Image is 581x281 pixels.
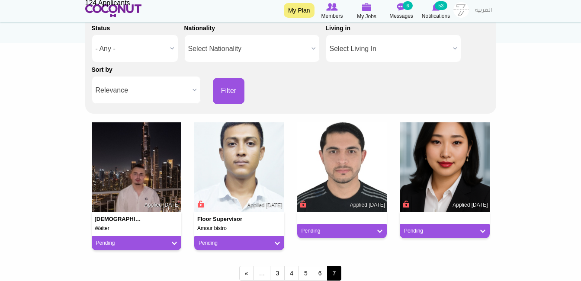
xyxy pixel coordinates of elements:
span: Select Nationality [188,35,308,63]
span: Notifications [422,12,450,20]
span: Connect to Unlock the Profile [401,200,409,208]
span: Messages [389,12,413,20]
a: Pending [96,239,177,247]
span: Relevance [96,77,189,104]
span: Members [321,12,343,20]
a: Pending [302,227,383,235]
a: ‹ previous [239,266,254,281]
a: 6 [313,266,327,281]
a: 3 [270,266,285,281]
a: العربية [471,2,496,19]
a: Notifications Notifications 53 [419,2,453,20]
a: My Jobs My Jobs [350,2,384,21]
h5: Amour bistro [197,226,281,231]
span: - Any - [96,35,167,63]
a: 4 [284,266,299,281]
a: Messages Messages 6 [384,2,419,20]
a: 5 [299,266,313,281]
span: Connect to Unlock the Profile [299,200,307,208]
label: Sort by [92,65,112,74]
span: … [253,266,270,281]
a: Browse Members Members [315,2,350,20]
label: Nationality [184,24,215,32]
h5: Waiter [95,226,179,231]
span: My Jobs [357,12,376,21]
img: Home [85,4,142,17]
img: Yogesh Chheti's picture [194,122,284,212]
h4: Floor Supervisor [197,216,247,222]
img: Phyo Mon Mon Kyaw's picture [400,122,490,212]
label: Status [92,24,110,32]
img: Shiyan Valentine's picture [92,122,182,212]
a: My Plan [284,3,315,18]
label: Living in [326,24,351,32]
span: 7 [327,266,342,281]
a: Pending [404,227,485,235]
span: Select Living In [330,35,449,63]
span: Connect to Unlock the Profile [196,200,204,208]
h4: [DEMOGRAPHIC_DATA][PERSON_NAME] [95,216,145,222]
button: Filter [213,78,245,104]
img: Islam Muhammad's picture [297,122,387,212]
a: Pending [199,239,280,247]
